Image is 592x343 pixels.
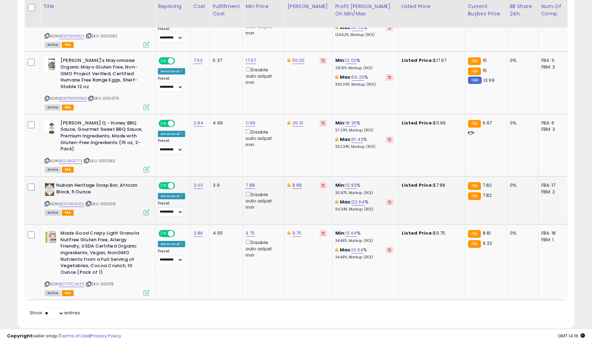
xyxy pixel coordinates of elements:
[483,192,492,199] span: 7.82
[56,182,141,197] b: Nubian Heritage Soap Bar, African Black, 5 Ounce
[83,158,115,164] span: | SKU: 000082
[541,120,564,126] div: FBA: 6
[7,333,32,339] strong: Copyright
[60,333,89,339] a: Terms of Use
[335,191,393,195] p: 35.97% Markup (ROI)
[541,3,567,17] div: Num of Comp.
[402,120,460,126] div: $11.99
[45,57,59,71] img: 610tYg7PlTL._SL40_.jpg
[345,230,357,237] a: 13.64
[402,230,433,236] b: Listed Price:
[159,121,168,127] span: ON
[510,57,533,64] div: 0%
[213,57,237,64] div: 5.37
[193,182,203,189] a: 3.03
[468,230,481,238] small: FBA
[158,241,185,247] div: Amazon AI *
[402,230,460,236] div: $9.75
[193,230,203,237] a: 3.86
[483,240,492,246] span: 9.32
[541,64,564,70] div: FBM: 3
[158,249,185,265] div: Preset:
[510,3,535,17] div: BB Share 24h.
[158,3,188,10] div: Repricing
[193,57,203,64] a: 7.53
[246,66,279,86] div: Disable auto adjust min
[158,68,185,74] div: Amazon AI *
[59,95,87,101] a: B08PN6W9BQ
[335,120,393,133] div: %
[335,57,393,70] div: %
[510,120,533,126] div: 0%
[45,8,149,47] div: ASIN:
[345,57,357,64] a: 12.00
[340,246,352,253] b: Max:
[541,126,564,133] div: FBM: 3
[45,290,61,296] span: All listings currently available for purchase on Amazon
[352,74,364,81] a: 59.20
[213,120,237,126] div: 4.99
[335,136,393,149] div: %
[335,247,393,260] div: %
[45,230,59,244] img: 51jQrqsGd9L._SL40_.jpg
[335,144,393,149] p: 352.34% Markup (ROI)
[62,290,74,296] span: FBA
[45,42,61,48] span: All listings currently available for purchase on Amazon
[483,57,487,64] span: 15
[45,167,61,173] span: All listings currently available for purchase on Amazon
[292,182,302,189] a: 8.88
[159,183,168,189] span: ON
[45,120,149,172] div: ASIN:
[483,67,487,74] span: 15
[402,120,433,126] b: Listed Price:
[388,26,391,29] i: Revert to store-level Max Markup
[59,33,85,39] a: B09TGH5XQY
[85,201,116,207] span: | SKU: 000109
[174,183,185,189] span: OFF
[352,246,363,253] a: 13.64
[335,238,393,243] p: 34.46% Markup (ROI)
[292,120,304,127] a: 26.31
[158,131,185,137] div: Amazon AI *
[352,24,363,31] a: 41.53
[158,76,185,92] div: Preset:
[193,3,207,10] div: Cost
[541,57,564,64] div: FBA: 11
[335,24,393,37] div: %
[468,67,481,75] small: FBA
[335,128,393,133] p: 57.29% Markup (ROI)
[45,210,61,216] span: All listings currently available for purchase on Amazon
[335,66,393,71] p: 28.15% Markup (ROI)
[246,3,282,10] div: Min Price
[335,57,346,64] b: Min:
[335,33,393,37] p: 124.52% Markup (ROI)
[158,27,185,42] div: Preset:
[174,231,185,237] span: OFF
[59,201,84,207] a: B000XLWZGI
[335,182,346,188] b: Min:
[45,182,149,215] div: ASIN:
[246,191,279,211] div: Disable auto adjust min
[541,230,564,236] div: FBA: 18
[60,120,145,154] b: [PERSON_NAME] Q - Honey BBQ Sauce, Gourmet Sweet BBQ Sauce, Premium Ingredients, Made with Gluten...
[62,167,74,173] span: FBA
[483,77,495,84] span: 13.99
[7,333,121,340] div: seller snap | |
[158,201,185,217] div: Preset:
[62,42,74,48] span: FBA
[158,193,185,199] div: Amazon AI *
[246,128,279,148] div: Disable auto adjust min
[59,281,85,287] a: B07G7C3635
[246,238,279,259] div: Disable auto adjust min
[468,192,481,200] small: FBA
[558,333,585,339] span: 2025-10-8 14:16 GMT
[335,182,393,195] div: %
[246,182,255,189] a: 7.88
[60,57,145,92] b: [PERSON_NAME]'s Mayonnaise Organic Mayo Gluten Free, Non-GMO Project Verified, Certified Humane F...
[213,230,237,236] div: 4.55
[45,57,149,109] div: ASIN:
[335,255,393,260] p: 34.46% Markup (ROI)
[86,281,114,287] span: | SKU: 000115
[59,158,82,164] a: B0DJRGL77X
[335,207,393,212] p: 66.34% Markup (ROI)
